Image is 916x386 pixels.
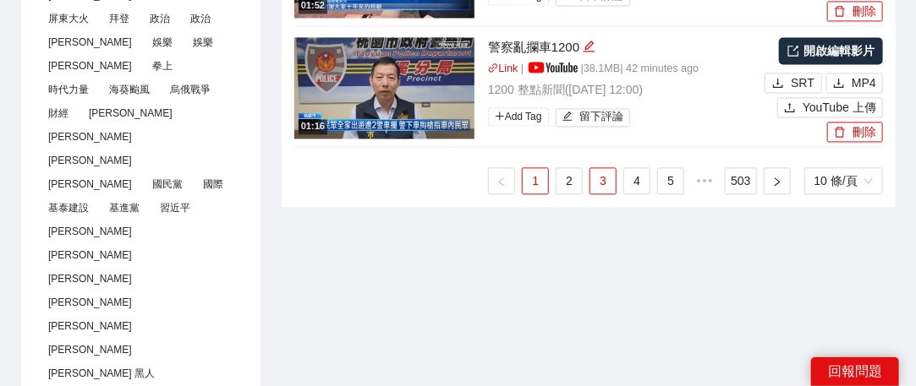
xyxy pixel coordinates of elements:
[41,151,139,170] span: [PERSON_NAME]
[815,168,873,193] span: 10 條/頁
[184,9,217,28] span: 政治
[41,57,139,75] span: [PERSON_NAME]
[496,177,507,187] span: left
[791,73,815,92] span: SRT
[488,167,515,194] button: left
[488,63,518,74] a: linkLink
[145,175,189,193] span: 國民黨
[834,126,846,139] span: delete
[529,62,578,73] img: yt_logo_rgb_light.a676ea31.png
[852,73,876,92] span: MP4
[196,175,230,193] span: 國際
[764,167,791,194] li: 下一頁
[41,80,96,99] span: 時代力量
[784,101,796,115] span: upload
[772,77,784,90] span: download
[803,98,876,117] span: YouTube 上傳
[764,167,791,194] button: right
[41,104,75,122] span: 財經
[725,167,756,194] li: 503
[41,246,139,264] span: [PERSON_NAME]
[41,198,96,217] span: 基泰建設
[163,80,217,99] span: 烏俄戰爭
[562,111,573,123] span: edit
[827,1,883,21] button: delete刪除
[41,340,139,359] span: [PERSON_NAME]
[488,167,515,194] li: 上一頁
[41,293,139,312] span: [PERSON_NAME]
[811,357,899,386] div: 回報問題
[765,73,822,93] button: downloadSRT
[145,33,179,52] span: 娛樂
[826,73,883,93] button: downloadMP4
[772,177,782,187] span: right
[787,45,799,57] span: export
[294,37,474,139] img: 28fe5383-9ebd-499b-a154-5a8d333dc88b.jpg
[488,63,499,73] span: link
[488,37,760,57] div: 警察亂攔車1200
[691,167,718,194] li: 向後 5 頁
[583,40,595,52] span: edit
[102,80,156,99] span: 海葵颱風
[583,37,595,57] div: 編輯
[41,175,139,193] span: [PERSON_NAME]
[726,168,755,193] a: 503
[590,167,617,194] li: 3
[41,128,139,146] span: [PERSON_NAME]
[590,168,616,193] a: 3
[488,107,549,126] span: Add Tag
[623,167,650,194] li: 4
[834,5,846,19] span: delete
[624,168,650,193] a: 4
[102,9,136,28] span: 拜登
[833,77,845,90] span: download
[522,167,549,194] li: 1
[153,198,197,217] span: 習近平
[41,9,96,28] span: 屏東大火
[488,61,760,78] p: | | 38.1 MB | 42 minutes ago
[41,222,139,241] span: [PERSON_NAME]
[41,269,139,288] span: [PERSON_NAME]
[523,168,548,193] a: 1
[488,80,760,99] p: 1200 整點新聞 ( [DATE] 12:00 )
[556,167,583,194] li: 2
[691,167,718,194] span: •••
[145,57,179,75] span: 拳上
[143,9,177,28] span: 政治
[299,119,327,133] div: 01:16
[804,167,883,194] div: 頁碼
[657,167,684,194] li: 5
[777,97,883,117] button: uploadYouTube 上傳
[186,33,220,52] span: 娛樂
[827,122,883,142] button: delete刪除
[41,33,139,52] span: [PERSON_NAME]
[41,364,162,383] span: [PERSON_NAME] 黑人
[556,108,631,127] button: edit留下評論
[102,198,146,217] span: 基進黨
[557,168,582,193] a: 2
[41,317,139,335] span: [PERSON_NAME]
[779,37,883,64] a: 開啟編輯影片
[495,111,505,121] span: plus
[82,104,179,122] span: [PERSON_NAME]
[658,168,683,193] a: 5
